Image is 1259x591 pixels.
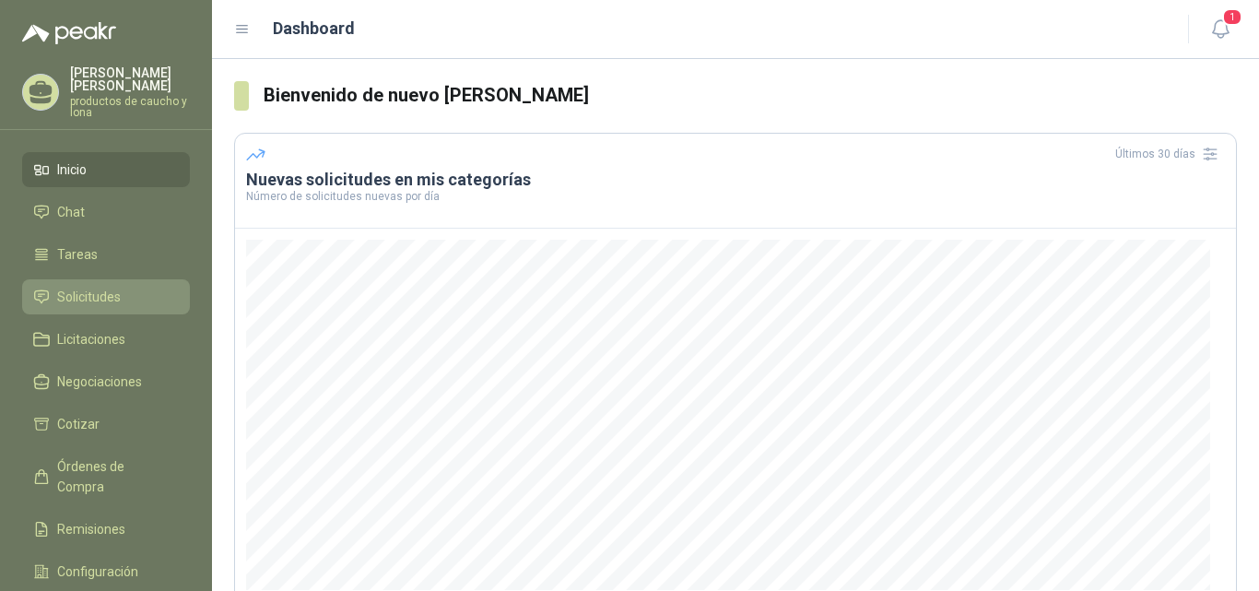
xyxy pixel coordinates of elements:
[22,449,190,504] a: Órdenes de Compra
[22,237,190,272] a: Tareas
[22,195,190,230] a: Chat
[22,152,190,187] a: Inicio
[22,279,190,314] a: Solicitudes
[22,512,190,547] a: Remisiones
[1222,8,1242,26] span: 1
[1115,139,1225,169] div: Últimos 30 días
[57,372,142,392] span: Negociaciones
[57,202,85,222] span: Chat
[22,364,190,399] a: Negociaciones
[70,66,190,92] p: [PERSON_NAME] [PERSON_NAME]
[22,407,190,442] a: Cotizar
[22,554,190,589] a: Configuración
[57,244,98,265] span: Tareas
[70,96,190,118] p: productos de caucho y lona
[264,81,1237,110] h3: Bienvenido de nuevo [PERSON_NAME]
[1204,13,1237,46] button: 1
[57,160,87,180] span: Inicio
[57,287,121,307] span: Solicitudes
[57,456,172,497] span: Órdenes de Compra
[57,329,125,349] span: Licitaciones
[246,169,1225,191] h3: Nuevas solicitudes en mis categorías
[246,191,1225,202] p: Número de solicitudes nuevas por día
[273,16,355,41] h1: Dashboard
[57,519,125,539] span: Remisiones
[22,322,190,357] a: Licitaciones
[22,22,116,44] img: Logo peakr
[57,561,138,582] span: Configuración
[57,414,100,434] span: Cotizar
